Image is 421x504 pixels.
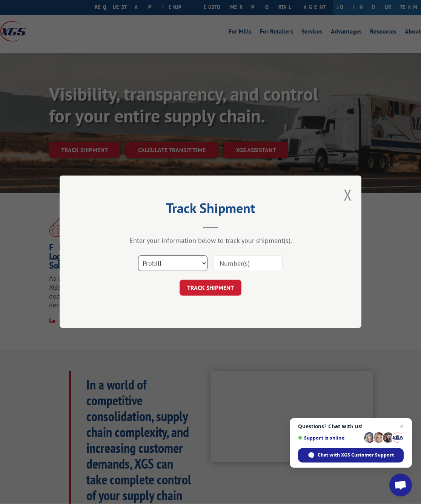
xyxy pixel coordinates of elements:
span: Close chat [397,422,406,431]
div: Enter your information below to track your shipment(s). [97,237,324,245]
input: Number(s) [213,256,283,272]
div: Chat with XGS Customer Support [298,448,404,463]
span: Support is online [298,435,361,441]
span: Chat with XGS Customer Support [318,452,394,458]
span: Questions? Chat with us! [298,423,404,429]
button: Close modal [344,185,352,205]
div: Open chat [389,474,412,496]
button: TRACK SHIPMENT [180,280,241,296]
h2: Track Shipment [97,203,324,217]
